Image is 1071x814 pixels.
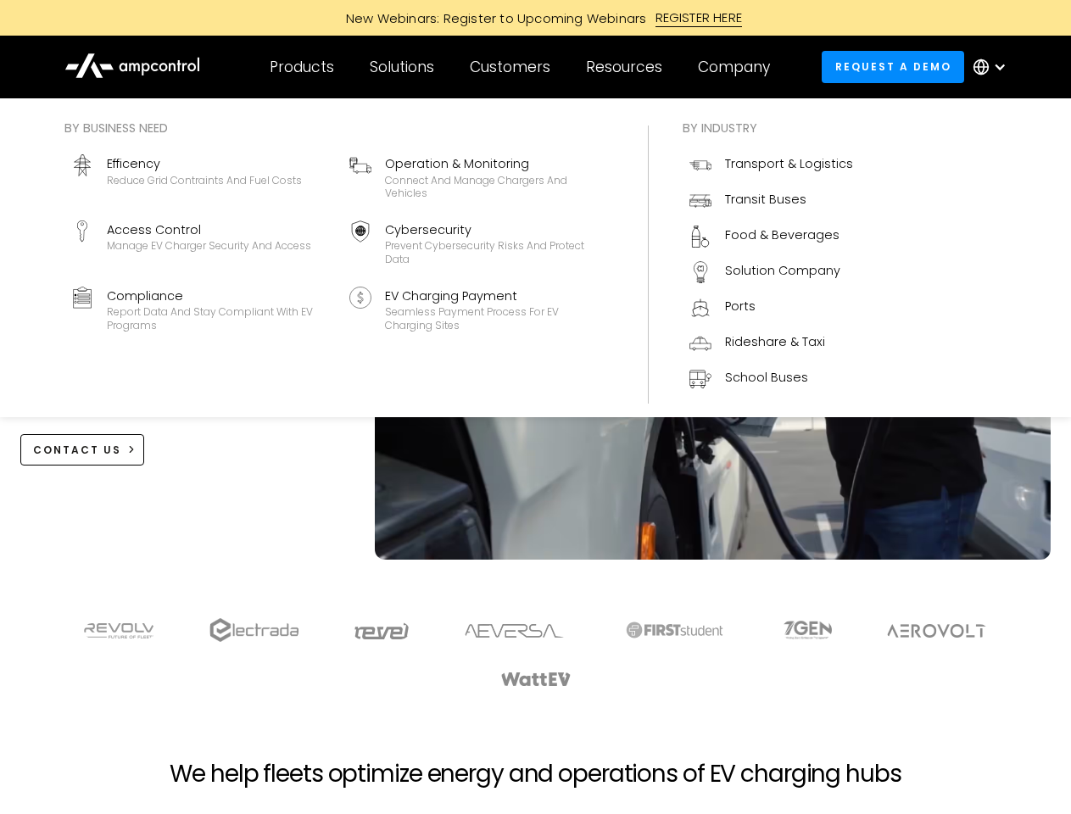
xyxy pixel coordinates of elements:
[385,154,607,173] div: Operation & Monitoring
[886,624,987,638] img: Aerovolt Logo
[209,618,298,642] img: electrada logo
[725,190,806,209] div: Transit Buses
[683,254,860,290] a: Solution Company
[725,154,853,173] div: Transport & Logistics
[329,9,655,27] div: New Webinars: Register to Upcoming Webinars
[385,174,607,200] div: Connect and manage chargers and vehicles
[655,8,743,27] div: REGISTER HERE
[107,154,302,173] div: Efficency
[725,261,840,280] div: Solution Company
[385,287,607,305] div: EV Charging Payment
[270,58,334,76] div: Products
[586,58,662,76] div: Resources
[683,148,860,183] a: Transport & Logistics
[683,183,860,219] a: Transit Buses
[107,239,311,253] div: Manage EV charger security and access
[107,287,329,305] div: Compliance
[698,58,770,76] div: Company
[343,280,614,339] a: EV Charging PaymentSeamless Payment Process for EV Charging Sites
[500,672,572,686] img: WattEV logo
[683,219,860,254] a: Food & Beverages
[107,174,302,187] div: Reduce grid contraints and fuel costs
[370,58,434,76] div: Solutions
[725,332,825,351] div: Rideshare & Taxi
[470,58,550,76] div: Customers
[385,239,607,265] div: Prevent cybersecurity risks and protect data
[64,148,336,207] a: EfficencyReduce grid contraints and fuel costs
[385,220,607,239] div: Cybersecurity
[154,8,918,27] a: New Webinars: Register to Upcoming WebinarsREGISTER HERE
[683,119,860,137] div: By industry
[64,214,336,273] a: Access ControlManage EV charger security and access
[33,443,121,458] div: CONTACT US
[107,305,329,332] div: Report data and stay compliant with EV programs
[20,434,145,466] a: CONTACT US
[170,760,901,789] h2: We help fleets optimize energy and operations of EV charging hubs
[822,51,964,82] a: Request a demo
[725,226,840,244] div: Food & Beverages
[725,368,808,387] div: School Buses
[64,280,336,339] a: ComplianceReport data and stay compliant with EV programs
[683,326,860,361] a: Rideshare & Taxi
[343,214,614,273] a: CybersecurityPrevent cybersecurity risks and protect data
[385,305,607,332] div: Seamless Payment Process for EV Charging Sites
[64,119,614,137] div: By business need
[107,220,311,239] div: Access Control
[683,290,860,326] a: Ports
[343,148,614,207] a: Operation & MonitoringConnect and manage chargers and vehicles
[725,297,756,315] div: Ports
[683,361,860,397] a: School Buses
